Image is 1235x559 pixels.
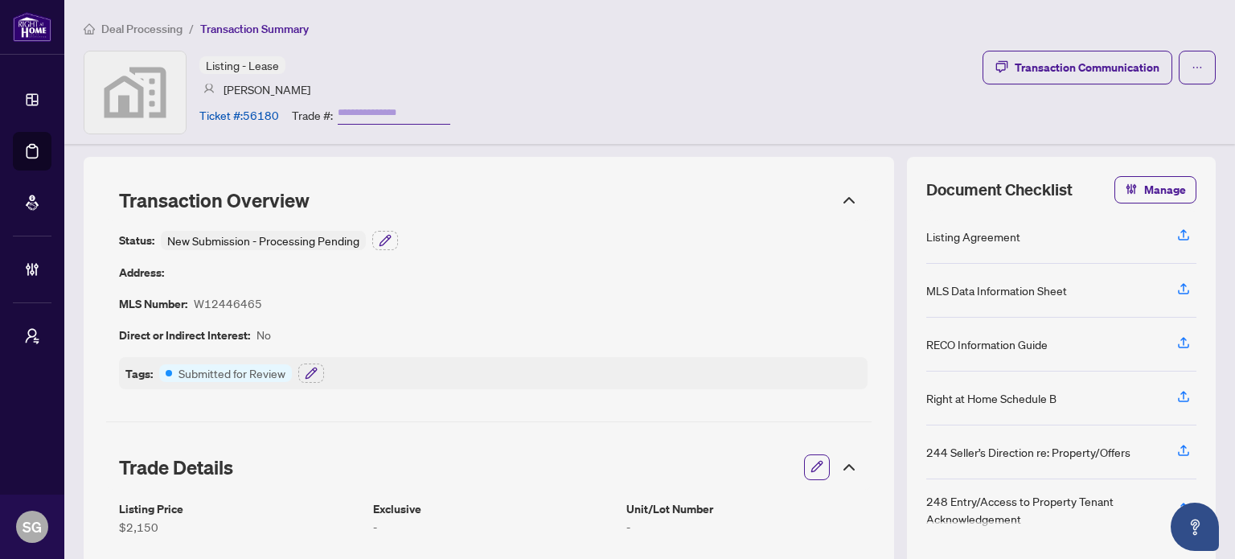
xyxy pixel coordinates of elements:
[200,22,309,36] span: Transaction Summary
[106,445,872,490] div: Trade Details
[626,518,868,536] article: -
[926,282,1067,299] div: MLS Data Information Sheet
[101,22,183,36] span: Deal Processing
[256,326,271,344] article: No
[119,499,360,518] article: Listing Price
[119,188,310,212] span: Transaction Overview
[1192,62,1203,73] span: ellipsis
[119,263,164,282] article: Address:
[106,179,872,221] div: Transaction Overview
[119,294,187,313] article: MLS Number:
[1144,177,1186,203] span: Manage
[161,231,366,250] div: New Submission - Processing Pending
[119,518,360,536] article: $2,150
[84,51,186,134] img: svg%3e
[224,80,310,98] article: [PERSON_NAME]
[926,335,1048,353] div: RECO Information Guide
[1015,55,1159,80] div: Transaction Communication
[13,12,51,42] img: logo
[206,58,279,72] span: Listing - Lease
[119,455,233,479] span: Trade Details
[926,492,1158,528] div: 248 Entry/Access to Property Tenant Acknowledgement
[178,364,285,382] article: Submitted for Review
[119,326,250,344] article: Direct or Indirect Interest:
[194,294,262,313] article: W12446465
[203,84,215,95] img: svg%3e
[926,443,1130,461] div: 244 Seller’s Direction re: Property/Offers
[926,179,1073,201] span: Document Checklist
[84,23,95,35] span: home
[199,106,279,124] article: Ticket #: 56180
[626,499,868,518] article: Unit/Lot Number
[189,19,194,38] li: /
[119,231,154,250] article: Status:
[1114,176,1196,203] button: Manage
[24,328,40,344] span: user-switch
[373,518,614,536] article: -
[926,389,1057,407] div: Right at Home Schedule B
[983,51,1172,84] button: Transaction Communication
[125,364,153,383] article: Tags:
[926,228,1020,245] div: Listing Agreement
[23,516,42,538] span: SG
[1171,503,1219,551] button: Open asap
[373,499,614,518] article: Exclusive
[292,106,333,124] article: Trade #:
